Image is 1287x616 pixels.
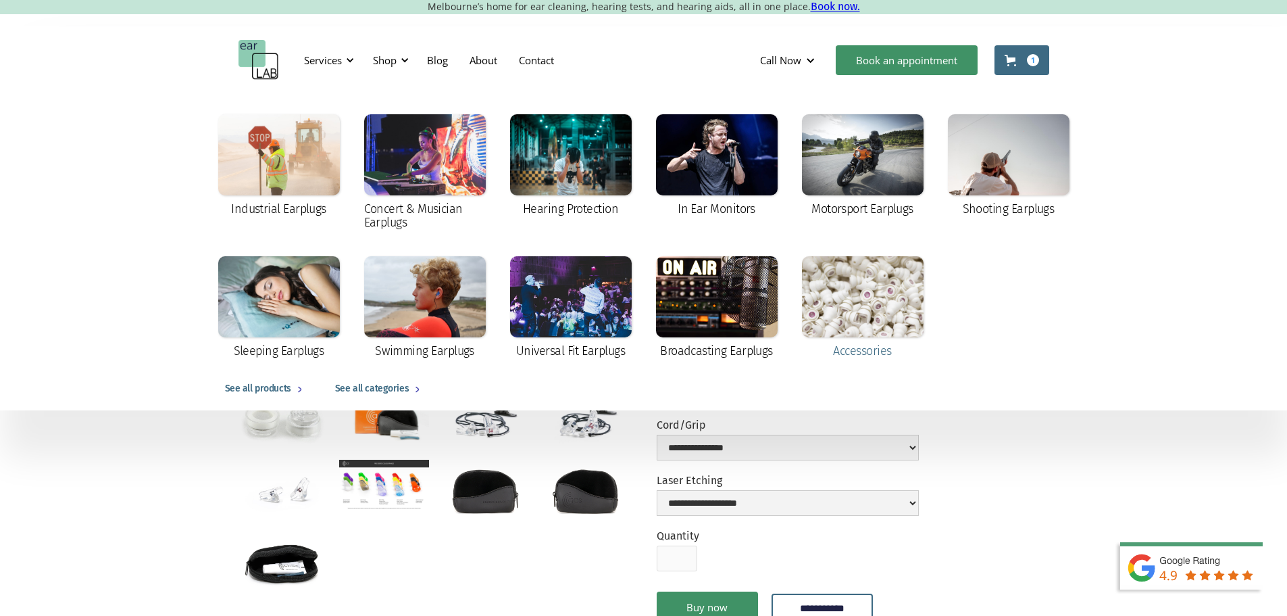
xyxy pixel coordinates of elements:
a: open lightbox [339,460,429,511]
div: Swimming Earplugs [375,344,474,358]
div: Call Now [760,53,801,67]
div: Shop [373,53,397,67]
a: In Ear Monitors [649,108,784,225]
label: Cord/Grip [657,419,919,431]
div: Services [304,53,342,67]
a: Hearing Protection [503,108,638,225]
a: Shooting Earplugs [941,108,1076,225]
div: Accessories [833,344,891,358]
div: Call Now [749,40,829,80]
div: See all products [225,381,291,397]
a: See all categories [322,367,439,410]
label: Laser Etching [657,474,919,487]
a: Concert & Musician Earplugs [357,108,493,239]
div: Universal Fit Earplugs [516,344,625,358]
a: open lightbox [540,389,630,449]
a: Book an appointment [836,45,978,75]
a: Contact [508,41,565,80]
a: open lightbox [440,389,530,449]
a: open lightbox [540,460,630,519]
div: 1 [1027,54,1039,66]
div: Services [296,40,358,80]
a: Sleeping Earplugs [211,250,347,367]
a: Universal Fit Earplugs [503,250,638,367]
a: Industrial Earplugs [211,108,347,225]
a: home [238,40,279,80]
a: See all products [211,367,322,410]
div: Broadcasting Earplugs [660,344,773,358]
a: Blog [416,41,459,80]
div: Sleeping Earplugs [234,344,324,358]
div: In Ear Monitors [678,202,755,216]
div: Shooting Earplugs [963,202,1055,216]
a: open lightbox [440,460,530,519]
div: Hearing Protection [523,202,618,216]
div: Motorsport Earplugs [811,202,913,216]
a: open lightbox [238,531,328,590]
div: See all categories [335,381,409,397]
a: Broadcasting Earplugs [649,250,784,367]
a: open lightbox [238,389,328,449]
a: Open cart containing 1 items [994,45,1049,75]
a: About [459,41,508,80]
a: Swimming Earplugs [357,250,493,367]
a: open lightbox [339,389,429,450]
div: Shop [365,40,413,80]
a: Accessories [795,250,930,367]
label: Quantity [657,529,699,542]
div: Concert & Musician Earplugs [364,202,486,229]
div: Industrial Earplugs [231,202,326,216]
a: Motorsport Earplugs [795,108,930,225]
a: open lightbox [238,460,328,519]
